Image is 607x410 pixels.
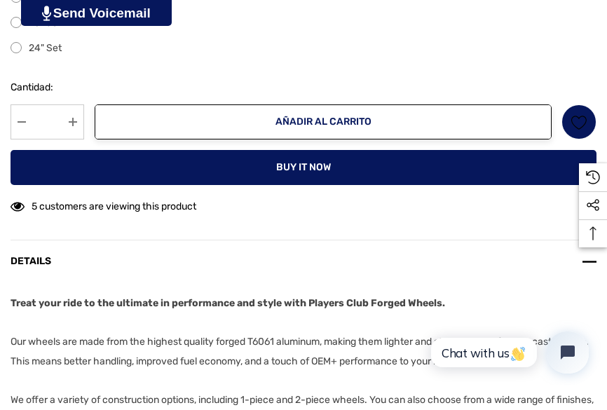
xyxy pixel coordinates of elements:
[416,320,601,385] iframe: Tidio Chat
[11,240,596,283] a: Details
[95,104,552,139] button: Añadir al carrito
[42,6,51,21] img: PjwhLS0gR2VuZXJhdG9yOiBHcmF2aXQuaW8gLS0+PHN2ZyB4bWxucz0iaHR0cDovL3d3dy53My5vcmcvMjAwMC9zdmciIHhtb...
[11,255,51,267] span: Details
[11,297,445,309] strong: Treat your ride to the ultimate in performance and style with Players Club Forged Wheels.
[561,104,596,139] a: Listas de deseos
[11,15,596,32] label: 23" Set
[586,170,600,184] svg: Recently Viewed
[11,40,596,57] label: 24" Set
[11,150,596,185] button: Buy it now
[571,114,587,130] svg: Listas de deseos
[11,79,84,96] label: Cantidad:
[11,193,196,215] div: 5 customers are viewing this product
[11,332,596,371] p: Our wheels are made from the highest quality forged T6061 aluminum, making them lighter and stron...
[579,226,607,240] svg: Top
[586,198,600,212] svg: Social Media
